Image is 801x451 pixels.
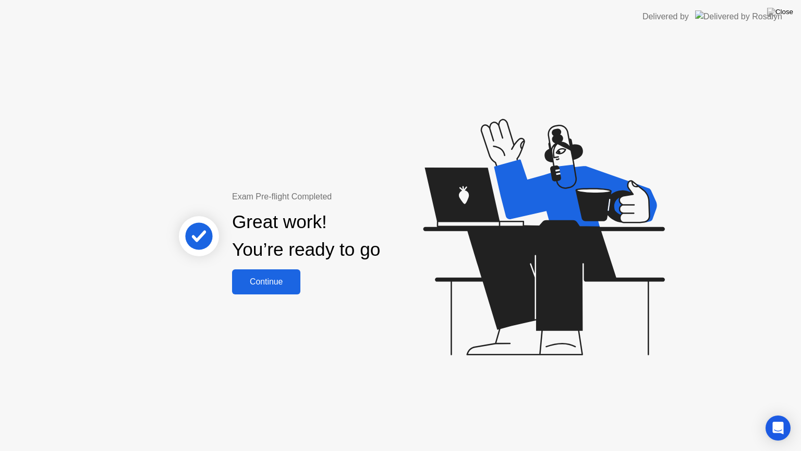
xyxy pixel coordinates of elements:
[232,191,447,203] div: Exam Pre-flight Completed
[767,8,793,16] img: Close
[232,269,300,294] button: Continue
[766,416,791,441] div: Open Intercom Messenger
[642,10,689,23] div: Delivered by
[232,208,380,264] div: Great work! You’re ready to go
[695,10,782,22] img: Delivered by Rosalyn
[235,277,297,287] div: Continue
